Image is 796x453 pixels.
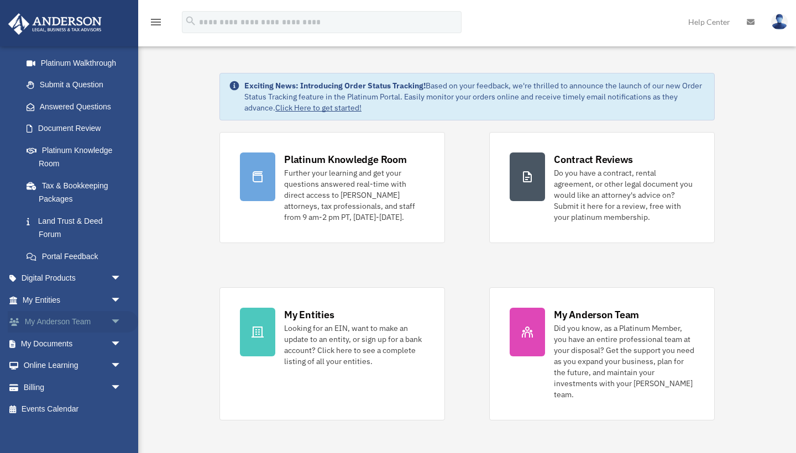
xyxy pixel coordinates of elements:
[284,167,425,223] div: Further your learning and get your questions answered real-time with direct access to [PERSON_NAM...
[111,333,133,355] span: arrow_drop_down
[284,323,425,367] div: Looking for an EIN, want to make an update to an entity, or sign up for a bank account? Click her...
[8,267,138,289] a: Digital Productsarrow_drop_down
[284,152,407,166] div: Platinum Knowledge Room
[8,333,138,355] a: My Documentsarrow_drop_down
[8,311,138,333] a: My Anderson Teamarrow_drop_down
[284,308,334,322] div: My Entities
[554,323,694,400] div: Did you know, as a Platinum Member, you have an entire professional team at your disposal? Get th...
[5,13,105,35] img: Anderson Advisors Platinum Portal
[111,267,133,290] span: arrow_drop_down
[244,81,426,91] strong: Exciting News: Introducing Order Status Tracking!
[15,245,138,267] a: Portal Feedback
[111,311,133,334] span: arrow_drop_down
[554,167,694,223] div: Do you have a contract, rental agreement, or other legal document you would like an attorney's ad...
[219,287,445,420] a: My Entities Looking for an EIN, want to make an update to an entity, or sign up for a bank accoun...
[15,96,138,118] a: Answered Questions
[554,308,639,322] div: My Anderson Team
[8,376,138,398] a: Billingarrow_drop_down
[244,80,705,113] div: Based on your feedback, we're thrilled to announce the launch of our new Order Status Tracking fe...
[15,74,138,96] a: Submit a Question
[8,289,138,311] a: My Entitiesarrow_drop_down
[15,210,138,245] a: Land Trust & Deed Forum
[219,132,445,243] a: Platinum Knowledge Room Further your learning and get your questions answered real-time with dire...
[111,355,133,377] span: arrow_drop_down
[8,355,138,377] a: Online Learningarrow_drop_down
[275,103,362,113] a: Click Here to get started!
[149,15,163,29] i: menu
[15,139,138,175] a: Platinum Knowledge Room
[111,376,133,399] span: arrow_drop_down
[111,289,133,312] span: arrow_drop_down
[489,287,715,420] a: My Anderson Team Did you know, as a Platinum Member, you have an entire professional team at your...
[771,14,788,30] img: User Pic
[15,118,138,140] a: Document Review
[8,398,138,420] a: Events Calendar
[554,152,633,166] div: Contract Reviews
[149,19,163,29] a: menu
[15,175,138,210] a: Tax & Bookkeeping Packages
[185,15,197,27] i: search
[15,52,138,74] a: Platinum Walkthrough
[489,132,715,243] a: Contract Reviews Do you have a contract, rental agreement, or other legal document you would like...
